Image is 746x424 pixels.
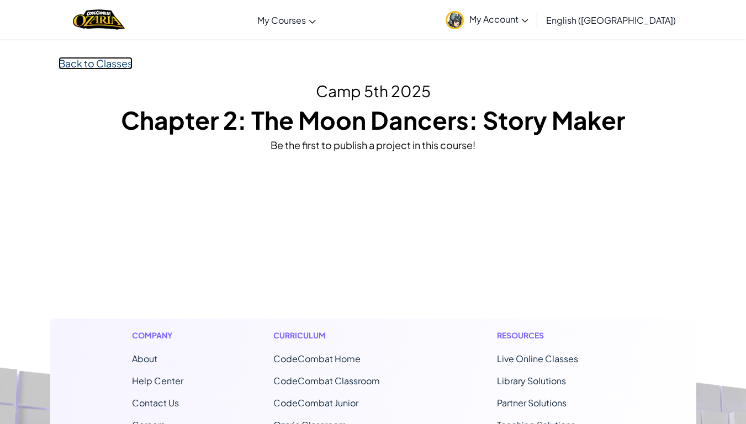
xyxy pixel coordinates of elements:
[132,330,183,341] h1: Company
[497,330,615,341] h1: Resources
[132,375,183,386] a: Help Center
[257,14,306,26] span: My Courses
[273,353,361,364] span: CodeCombat Home
[469,13,528,25] span: My Account
[440,2,534,37] a: My Account
[273,330,407,341] h1: Curriculum
[541,5,681,35] a: English ([GEOGRAPHIC_DATA])
[446,11,464,29] img: avatar
[497,353,578,364] a: Live Online Classes
[73,8,124,31] a: Ozaria by CodeCombat logo
[273,375,380,386] a: CodeCombat Classroom
[497,375,566,386] a: Library Solutions
[273,397,358,409] a: CodeCombat Junior
[252,5,321,35] a: My Courses
[73,8,124,31] img: Home
[546,14,676,26] span: English ([GEOGRAPHIC_DATA])
[132,353,157,364] a: About
[497,397,567,409] a: Partner Solutions
[132,397,179,409] span: Contact Us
